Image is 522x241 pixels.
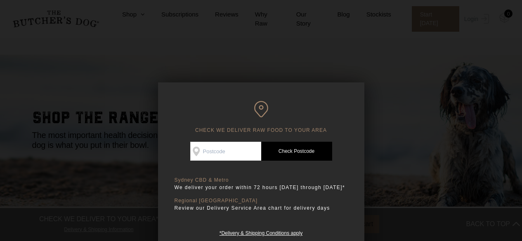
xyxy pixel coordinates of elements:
[175,183,348,192] p: We deliver your order within 72 hours [DATE] through [DATE]*
[175,198,348,204] p: Regional [GEOGRAPHIC_DATA]
[190,142,261,161] input: Postcode
[175,101,348,133] h6: CHECK WE DELIVER RAW FOOD TO YOUR AREA
[175,204,348,212] p: Review our Delivery Service Area chart for delivery days
[220,228,302,236] a: *Delivery & Shipping Conditions apply
[261,142,332,161] a: Check Postcode
[175,177,348,183] p: Sydney CBD & Metro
